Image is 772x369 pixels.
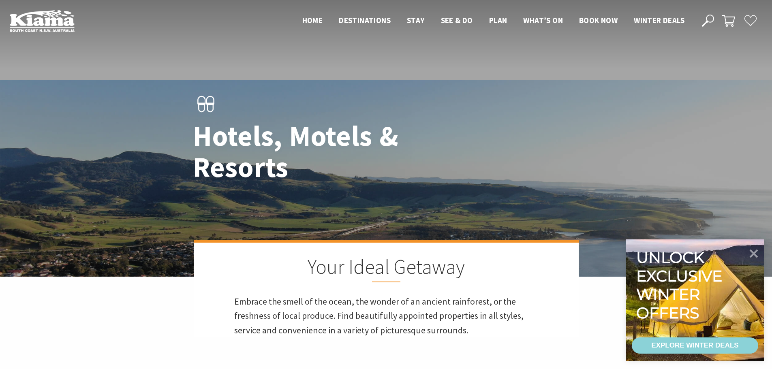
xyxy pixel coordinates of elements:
[651,337,738,354] div: EXPLORE WINTER DEALS
[339,15,391,25] span: Destinations
[636,248,726,322] div: Unlock exclusive winter offers
[193,120,422,183] h1: Hotels, Motels & Resorts
[579,15,618,25] span: Book now
[441,15,473,25] span: See & Do
[294,14,693,28] nav: Main Menu
[634,15,684,25] span: Winter Deals
[407,15,425,25] span: Stay
[489,15,507,25] span: Plan
[632,337,758,354] a: EXPLORE WINTER DEALS
[523,15,563,25] span: What’s On
[234,294,538,337] p: Embrace the smell of the ocean, the wonder of an ancient rainforest, or the freshness of local pr...
[234,255,538,282] h2: Your Ideal Getaway
[10,10,75,32] img: Kiama Logo
[302,15,323,25] span: Home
